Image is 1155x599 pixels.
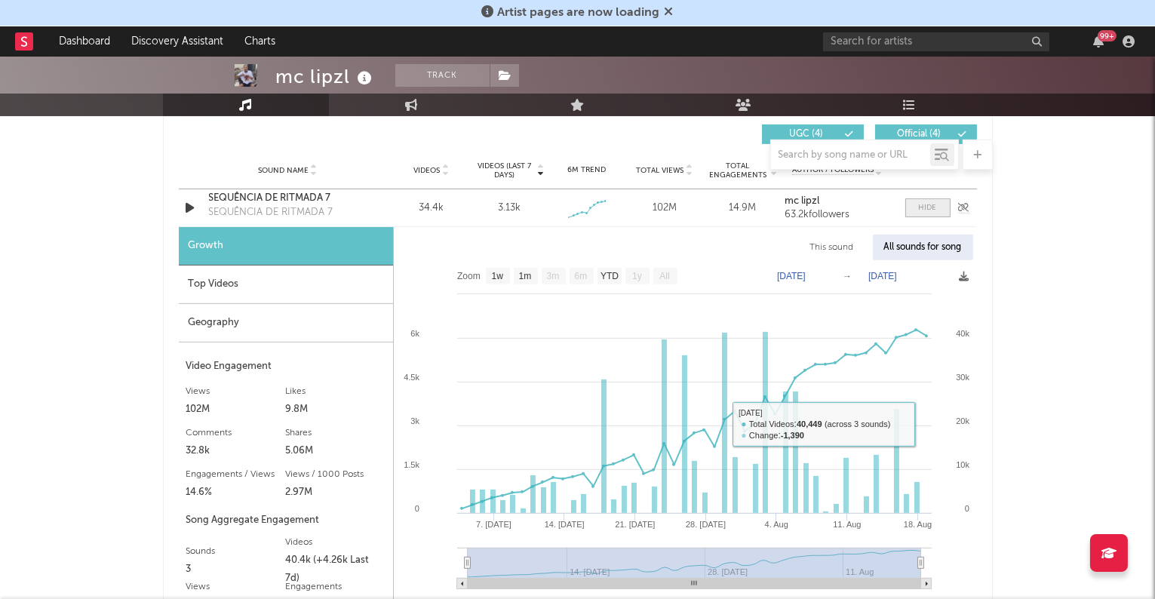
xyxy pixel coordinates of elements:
text: [DATE] [868,271,897,281]
text: 21. [DATE] [615,520,655,529]
div: 14.6% [186,484,286,502]
text: 1.5k [404,460,419,469]
div: mc lipzl [276,64,376,89]
span: UGC ( 4 ) [772,130,841,139]
span: Sound Name [258,166,309,175]
text: 30k [956,373,969,382]
a: Charts [234,26,286,57]
text: 7. [DATE] [476,520,511,529]
div: SEQUÊNCIA DE RITMADA 7 [209,205,333,220]
text: 4.5k [404,373,419,382]
button: 99+ [1093,35,1104,48]
span: Videos (last 7 days) [474,161,535,180]
div: 3.13k [498,201,521,216]
div: Geography [179,304,393,343]
span: Videos [414,166,441,175]
text: 6m [574,272,587,282]
text: Zoom [457,272,481,282]
div: 6M Trend [551,164,622,176]
text: 0 [414,504,419,513]
div: This sound [799,235,865,260]
div: Song Aggregate Engagement [186,511,386,530]
div: 3 [186,561,286,579]
div: 102M [186,401,286,419]
text: 3k [410,416,419,425]
div: 5.06M [286,442,386,460]
div: Growth [179,227,393,266]
div: 14.9M [707,201,777,216]
div: Comments [186,424,286,442]
div: 34.4k [397,201,467,216]
div: Engagements / Views [186,465,286,484]
span: Dismiss [665,7,674,19]
div: Videos [286,533,386,551]
a: mc lipzl [785,196,889,207]
div: Engagements [286,578,386,596]
span: Artist pages are now loading [498,7,660,19]
text: 18. Aug [903,520,931,529]
div: Likes [286,382,386,401]
text: 1y [632,272,642,282]
div: 2.97M [286,484,386,502]
div: Shares [286,424,386,442]
input: Search by song name or URL [771,149,930,161]
div: Sounds [186,542,286,561]
text: 10k [956,460,969,469]
a: Dashboard [48,26,121,57]
div: 32.8k [186,442,286,460]
span: Official ( 4 ) [885,130,954,139]
div: Views [186,382,286,401]
text: 11. Aug [833,520,861,529]
a: SEQUÊNCIA DE RITMADA 7 [209,191,367,206]
text: 20k [956,416,969,425]
text: 4. Aug [764,520,788,529]
text: All [659,272,669,282]
div: 40.4k (+4.26k Last 7d) [286,551,386,588]
text: [DATE] [777,271,806,281]
text: 3m [546,272,559,282]
text: 1m [518,272,531,282]
div: 102M [629,201,699,216]
strong: mc lipzl [785,196,819,206]
span: Total Views [636,166,683,175]
div: Video Engagement [186,358,386,376]
div: 99 + [1098,30,1117,41]
text: 0 [964,504,969,513]
span: Total Engagements [707,161,768,180]
text: YTD [600,272,618,282]
div: All sounds for song [873,235,973,260]
button: Track [395,64,490,87]
div: Views / 1000 Posts [286,465,386,484]
text: 1w [491,272,503,282]
text: 14. [DATE] [544,520,584,529]
div: 63.2k followers [785,210,889,220]
text: 28. [DATE] [686,520,726,529]
button: UGC(4) [762,124,864,144]
button: Official(4) [875,124,977,144]
text: 6k [410,329,419,338]
input: Search for artists [823,32,1049,51]
div: Views [186,578,286,596]
div: Top Videos [179,266,393,304]
div: 9.8M [286,401,386,419]
span: Author / Followers [792,165,874,175]
text: → [843,271,852,281]
a: Discovery Assistant [121,26,234,57]
text: 40k [956,329,969,338]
